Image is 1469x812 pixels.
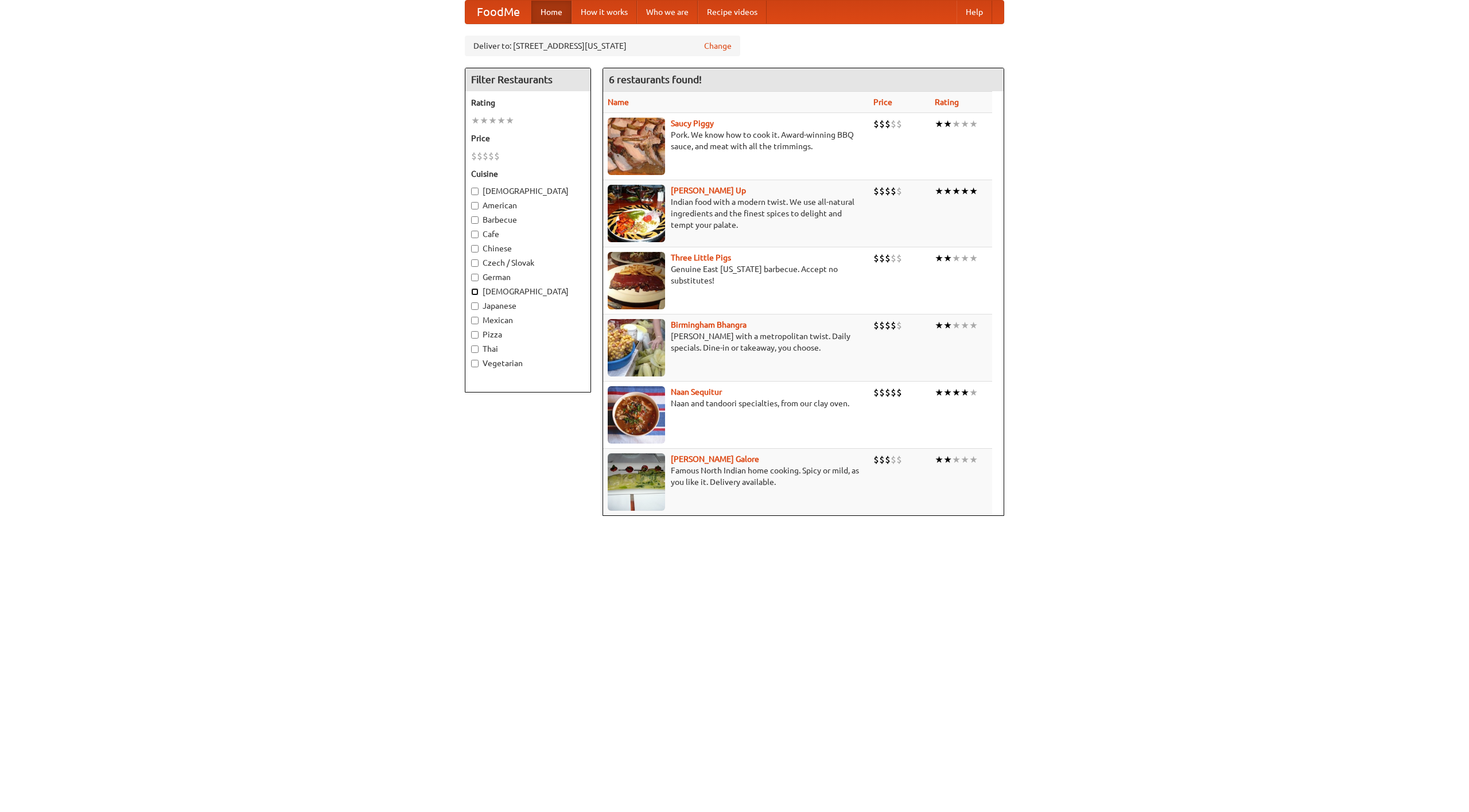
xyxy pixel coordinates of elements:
[608,453,665,511] img: currygalore.jpg
[879,319,885,332] li: $
[891,252,896,265] li: $
[952,319,961,332] li: ★
[471,228,585,240] label: Cafe
[471,257,585,269] label: Czech / Slovak
[957,1,992,24] a: Help
[969,453,978,466] li: ★
[477,150,483,162] li: $
[891,185,896,197] li: $
[471,245,479,252] input: Chinese
[471,202,479,209] input: American
[935,185,943,197] li: ★
[608,185,665,242] img: curryup.jpg
[608,118,665,175] img: saucy.jpg
[879,252,885,265] li: $
[471,185,585,197] label: [DEMOGRAPHIC_DATA]
[969,118,978,130] li: ★
[935,98,959,107] a: Rating
[471,317,479,324] input: Mexican
[531,1,572,24] a: Home
[885,453,891,466] li: $
[471,329,585,340] label: Pizza
[961,118,969,130] li: ★
[891,118,896,130] li: $
[471,214,585,226] label: Barbecue
[873,118,879,130] li: $
[896,252,902,265] li: $
[572,1,637,24] a: How it works
[698,1,767,24] a: Recipe videos
[465,36,740,56] div: Deliver to: [STREET_ADDRESS][US_STATE]
[935,118,943,130] li: ★
[952,453,961,466] li: ★
[896,386,902,399] li: $
[471,274,479,281] input: German
[471,133,585,144] h5: Price
[471,288,479,296] input: [DEMOGRAPHIC_DATA]
[471,300,585,312] label: Japanese
[935,386,943,399] li: ★
[969,185,978,197] li: ★
[961,453,969,466] li: ★
[891,319,896,332] li: $
[935,319,943,332] li: ★
[471,345,479,353] input: Thai
[961,386,969,399] li: ★
[671,186,746,195] b: [PERSON_NAME] Up
[471,216,479,224] input: Barbecue
[608,386,665,444] img: naansequitur.jpg
[671,253,731,262] b: Three Little Pigs
[608,263,864,286] p: Genuine East [US_STATE] barbecue. Accept no substitutes!
[704,40,732,52] a: Change
[608,331,864,353] p: [PERSON_NAME] with a metropolitan twist. Daily specials. Dine-in or takeaway, you choose.
[471,200,585,211] label: American
[896,453,902,466] li: $
[943,118,952,130] li: ★
[483,150,488,162] li: $
[873,98,892,107] a: Price
[879,118,885,130] li: $
[671,387,722,397] b: Naan Sequitur
[943,185,952,197] li: ★
[506,114,514,127] li: ★
[943,453,952,466] li: ★
[885,386,891,399] li: $
[471,259,479,267] input: Czech / Slovak
[952,386,961,399] li: ★
[488,114,497,127] li: ★
[471,150,477,162] li: $
[943,252,952,265] li: ★
[608,98,629,107] a: Name
[969,319,978,332] li: ★
[471,97,585,108] h5: Rating
[873,453,879,466] li: $
[471,271,585,283] label: German
[873,319,879,332] li: $
[952,185,961,197] li: ★
[935,453,943,466] li: ★
[879,386,885,399] li: $
[885,252,891,265] li: $
[608,252,665,309] img: littlepigs.jpg
[896,185,902,197] li: $
[471,360,479,367] input: Vegetarian
[671,454,759,464] b: [PERSON_NAME] Galore
[465,1,531,24] a: FoodMe
[969,386,978,399] li: ★
[943,386,952,399] li: ★
[471,231,479,238] input: Cafe
[873,185,879,197] li: $
[952,118,961,130] li: ★
[671,320,747,329] a: Birmingham Bhangra
[608,465,864,488] p: Famous North Indian home cooking. Spicy or mild, as you like it. Delivery available.
[885,185,891,197] li: $
[935,252,943,265] li: ★
[608,129,864,152] p: Pork. We know how to cook it. Award-winning BBQ sauce, and meat with all the trimmings.
[671,119,714,128] b: Saucy Piggy
[609,74,702,85] ng-pluralize: 6 restaurants found!
[471,358,585,369] label: Vegetarian
[608,398,864,409] p: Naan and tandoori specialties, from our clay oven.
[471,343,585,355] label: Thai
[471,114,480,127] li: ★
